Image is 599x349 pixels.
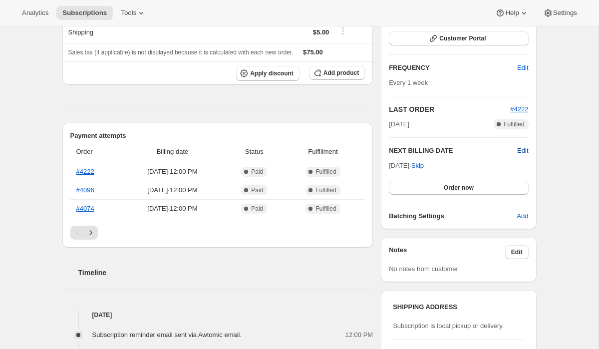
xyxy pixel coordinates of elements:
span: Fulfilled [315,168,336,176]
button: Edit [511,60,534,76]
button: Apply discount [236,66,299,81]
span: Help [505,9,519,17]
span: $5.00 [313,28,329,36]
button: Tools [115,6,152,20]
h3: SHIPPING ADDRESS [393,302,524,312]
span: Paid [251,186,263,194]
button: Subscriptions [56,6,113,20]
span: Billing date [123,147,222,157]
button: Customer Portal [389,31,528,45]
span: [DATE] · 12:00 PM [123,167,222,177]
span: Skip [411,161,424,171]
span: Tools [121,9,136,17]
th: Shipping [62,21,165,43]
span: Fulfilled [504,120,524,128]
span: Subscriptions [62,9,107,17]
th: Order [70,141,121,163]
h2: NEXT BILLING DATE [389,146,517,156]
span: Subscription is local pickup or delivery. [393,322,504,330]
h2: Timeline [78,268,373,278]
span: Order now [444,184,474,192]
h2: Payment attempts [70,131,365,141]
span: [DATE] · 12:00 PM [123,204,222,214]
span: Sales tax (if applicable) is not displayed because it is calculated with each new order. [68,49,294,56]
h2: FREQUENCY [389,63,517,73]
a: #4074 [76,205,94,212]
h4: [DATE] [62,310,373,320]
span: 12:00 PM [345,330,373,340]
button: Edit [505,245,529,259]
button: Edit [517,146,528,156]
span: $75.00 [303,48,323,56]
span: Settings [553,9,577,17]
h2: LAST ORDER [389,104,510,114]
button: Next [84,226,98,240]
h3: Notes [389,245,505,259]
span: Apply discount [250,69,294,77]
button: Add product [309,66,365,80]
button: Order now [389,181,528,195]
span: [DATE] · [389,162,424,169]
button: Settings [537,6,583,20]
span: [DATE] [389,119,409,129]
h6: Batching Settings [389,211,517,221]
span: Paid [251,205,263,213]
span: Edit [511,248,523,256]
span: Add product [323,69,359,77]
a: #4222 [76,168,94,175]
span: Add [517,211,528,221]
button: Add [511,208,534,224]
span: No notes from customer [389,265,458,273]
button: #4222 [510,104,528,114]
span: Every 1 week [389,79,428,86]
button: Analytics [16,6,54,20]
span: [DATE] · 12:00 PM [123,185,222,195]
button: Shipping actions [335,25,351,36]
span: Customer Portal [439,34,486,42]
span: Paid [251,168,263,176]
span: Status [228,147,281,157]
a: #4222 [510,105,528,113]
span: Analytics [22,9,48,17]
a: #4096 [76,186,94,194]
button: Help [489,6,535,20]
button: Skip [405,158,430,174]
nav: Pagination [70,226,365,240]
span: Fulfillment [287,147,359,157]
span: Edit [517,63,528,73]
span: Fulfilled [315,186,336,194]
span: Fulfilled [315,205,336,213]
span: Subscription reminder email sent via Awtomic email. [92,331,242,339]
